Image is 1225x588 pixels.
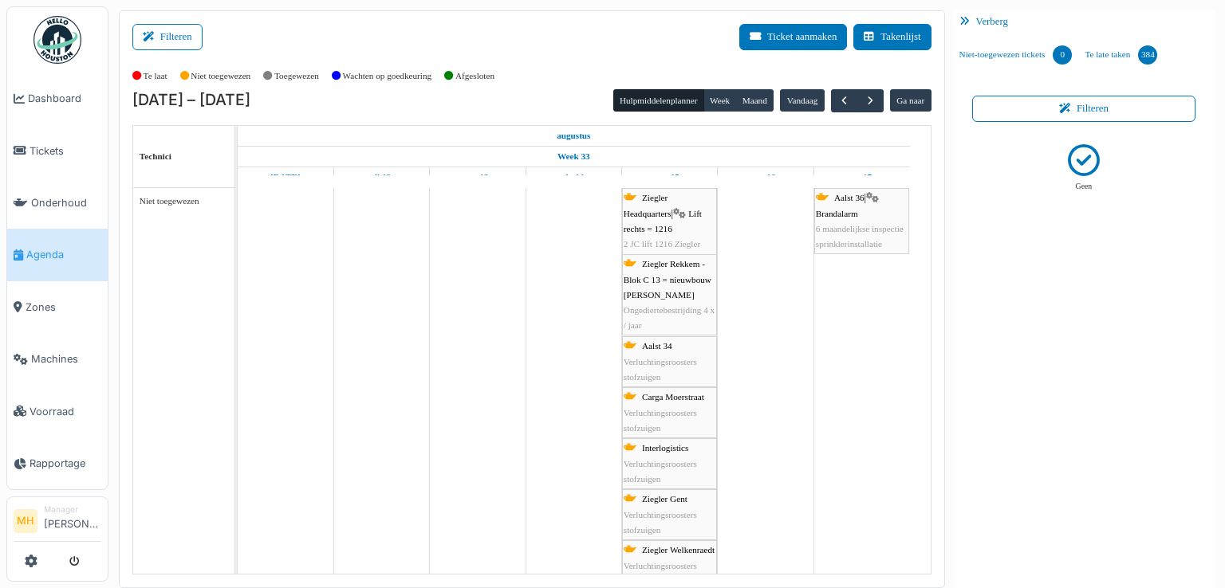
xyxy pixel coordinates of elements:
a: Voorraad [7,385,108,437]
a: 17 augustus 2025 [849,167,876,187]
a: 11 augustus 2025 [553,126,594,146]
a: Onderhoud [7,177,108,229]
span: Brandalarm [816,209,858,218]
div: | [624,190,715,267]
label: Niet toegewezen [191,69,250,83]
button: Ticket aanmaken [739,24,847,50]
a: 15 augustus 2025 [656,167,683,187]
span: Verluchtingsroosters stofzuigen [624,357,697,382]
a: Dashboard [7,73,108,124]
span: 6 maandelijkse inspectie sprinklerinstallatie [816,224,904,249]
button: Volgende [857,89,883,112]
span: Tickets [30,143,101,159]
span: Verluchtingsroosters stofzuigen [624,408,697,433]
p: Geen [1076,181,1093,193]
a: Zones [7,281,108,333]
span: Aalst 36 [834,193,865,202]
span: Ziegler Rekkem - Blok C 13 = nieuwbouw [PERSON_NAME] [624,259,711,299]
button: Vorige [831,89,857,112]
label: Te laat [144,69,167,83]
a: Rapportage [7,437,108,489]
button: Week [703,89,737,112]
span: Verluchtingsroosters stofzuigen [624,459,697,484]
span: Ziegler Headquarters [624,193,672,218]
span: Ongediertebestrijding 4 x / jaar [624,305,715,330]
li: [PERSON_NAME] [44,504,101,538]
span: Aalst 34 [642,341,672,351]
label: Afgesloten [455,69,494,83]
label: Toegewezen [274,69,319,83]
button: Hulpmiddelenplanner [613,89,704,112]
div: Niet toegewezen [140,194,228,208]
button: Filteren [972,96,1196,122]
span: Voorraad [30,404,101,419]
button: Takenlijst [853,24,931,50]
a: Agenda [7,229,108,280]
div: Manager [44,504,101,515]
li: MH [14,509,37,533]
button: Filteren [132,24,203,50]
div: Verberg [953,10,1215,33]
span: Interlogistics [642,443,688,453]
button: Maand [735,89,774,112]
div: 0 [1053,45,1072,65]
a: 14 augustus 2025 [559,167,588,187]
span: Onderhoud [31,195,101,210]
a: Tickets [7,124,108,176]
span: Lift rechts = 1216 [624,209,702,233]
span: Ziegler Welkenraedt [642,545,715,555]
span: Verluchtingsroosters stofzuigen [624,510,697,535]
span: 2 JC lift 1216 Ziegler HQ [624,239,700,264]
div: | [816,190,908,252]
span: Ziegler Gent [642,494,687,504]
button: Vandaag [780,89,824,112]
a: Te late taken [1078,33,1164,76]
a: Machines [7,333,108,385]
span: Zones [26,300,101,315]
span: Dashboard [28,91,101,106]
span: Machines [31,351,101,367]
a: 16 augustus 2025 [752,167,780,187]
h2: [DATE] – [DATE] [132,91,250,110]
a: 11 augustus 2025 [266,167,305,187]
span: Carga Moerstraat [642,392,704,402]
a: 13 augustus 2025 [463,167,493,187]
a: MH Manager[PERSON_NAME] [14,504,101,542]
a: 12 augustus 2025 [368,167,395,187]
img: Badge_color-CXgf-gQk.svg [33,16,81,64]
button: Ga naar [890,89,932,112]
label: Wachten op goedkeuring [343,69,432,83]
a: Niet-toegewezen tickets [953,33,1079,76]
div: 384 [1138,45,1157,65]
span: Technici [140,151,171,161]
span: Agenda [26,247,101,262]
a: Week 33 [553,147,594,167]
span: Rapportage [30,456,101,471]
span: Verluchtingsroosters stofzuigen [624,561,697,586]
